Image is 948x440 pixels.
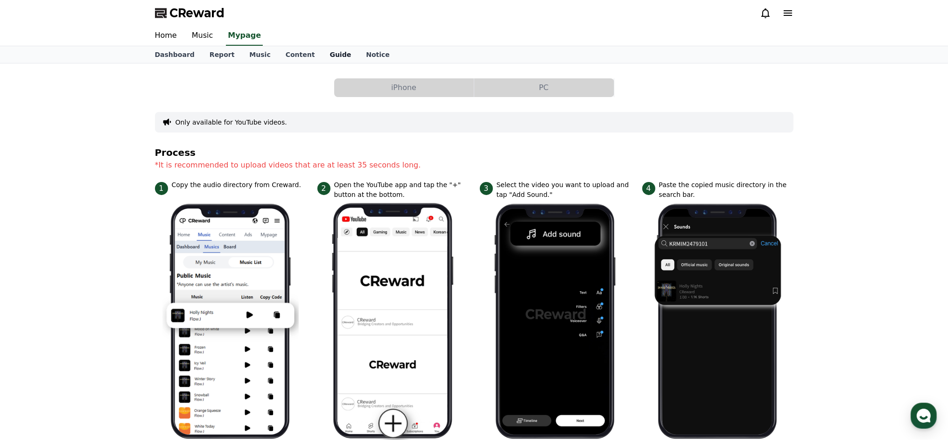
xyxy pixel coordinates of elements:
a: Notice [358,46,397,63]
p: Paste the copied music directory in the search bar. [659,180,794,200]
button: Only available for YouTube videos. [176,118,287,127]
span: Home [24,310,40,317]
span: 2 [317,182,330,195]
a: Mypage [226,26,263,46]
span: 1 [155,182,168,195]
h4: Process [155,147,794,158]
span: 4 [642,182,655,195]
p: Select the video you want to upload and tap "Add Sound." [497,180,631,200]
a: Music [184,26,221,46]
a: Report [202,46,242,63]
a: Home [3,296,62,319]
span: 3 [480,182,493,195]
a: Dashboard [147,46,202,63]
a: Messages [62,296,120,319]
button: PC [474,78,614,97]
a: Guide [322,46,358,63]
span: Settings [138,310,161,317]
button: iPhone [334,78,474,97]
a: Home [147,26,184,46]
p: Open the YouTube app and tap the "+" button at the bottom. [334,180,469,200]
p: *It is recommended to upload videos that are at least 35 seconds long. [155,160,794,171]
a: CReward [155,6,225,21]
span: Messages [77,310,105,318]
a: Content [278,46,323,63]
span: CReward [170,6,225,21]
p: Copy the audio directory from Creward. [172,180,301,190]
a: Music [242,46,278,63]
a: Settings [120,296,179,319]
